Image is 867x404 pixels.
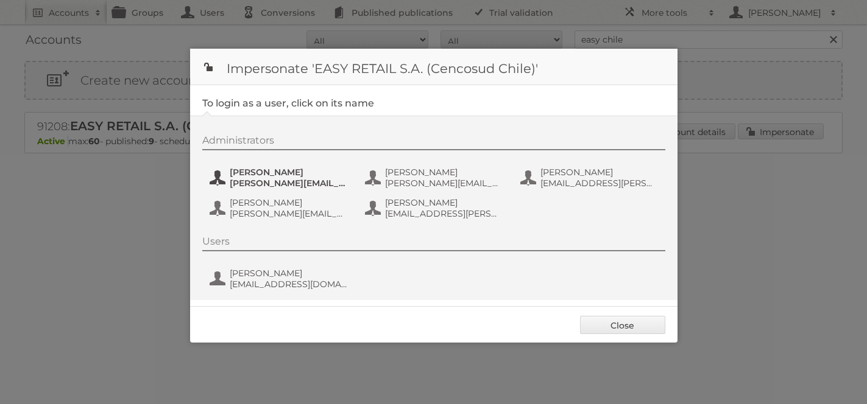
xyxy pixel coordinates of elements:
[230,178,348,189] span: [PERSON_NAME][EMAIL_ADDRESS][DOMAIN_NAME]
[230,208,348,219] span: [PERSON_NAME][EMAIL_ADDRESS][DOMAIN_NAME]
[208,165,352,190] button: [PERSON_NAME] [PERSON_NAME][EMAIL_ADDRESS][DOMAIN_NAME]
[208,266,352,291] button: [PERSON_NAME] [EMAIL_ADDRESS][DOMAIN_NAME]
[230,279,348,290] span: [EMAIL_ADDRESS][DOMAIN_NAME]
[385,178,503,189] span: [PERSON_NAME][EMAIL_ADDRESS][DOMAIN_NAME]
[385,167,503,178] span: [PERSON_NAME]
[540,167,659,178] span: [PERSON_NAME]
[202,97,374,109] legend: To login as a user, click on its name
[385,208,503,219] span: [EMAIL_ADDRESS][PERSON_NAME][DOMAIN_NAME]
[202,235,665,251] div: Users
[190,49,678,85] h1: Impersonate 'EASY RETAIL S.A. (Cencosud Chile)'
[208,196,352,220] button: [PERSON_NAME] [PERSON_NAME][EMAIL_ADDRESS][DOMAIN_NAME]
[519,165,662,190] button: [PERSON_NAME] [EMAIL_ADDRESS][PERSON_NAME][DOMAIN_NAME]
[230,268,348,279] span: [PERSON_NAME]
[202,134,665,150] div: Administrators
[385,197,503,208] span: [PERSON_NAME]
[230,197,348,208] span: [PERSON_NAME]
[230,167,348,178] span: [PERSON_NAME]
[364,165,507,190] button: [PERSON_NAME] [PERSON_NAME][EMAIL_ADDRESS][DOMAIN_NAME]
[364,196,507,220] button: [PERSON_NAME] [EMAIL_ADDRESS][PERSON_NAME][DOMAIN_NAME]
[540,178,659,189] span: [EMAIL_ADDRESS][PERSON_NAME][DOMAIN_NAME]
[580,316,665,334] a: Close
